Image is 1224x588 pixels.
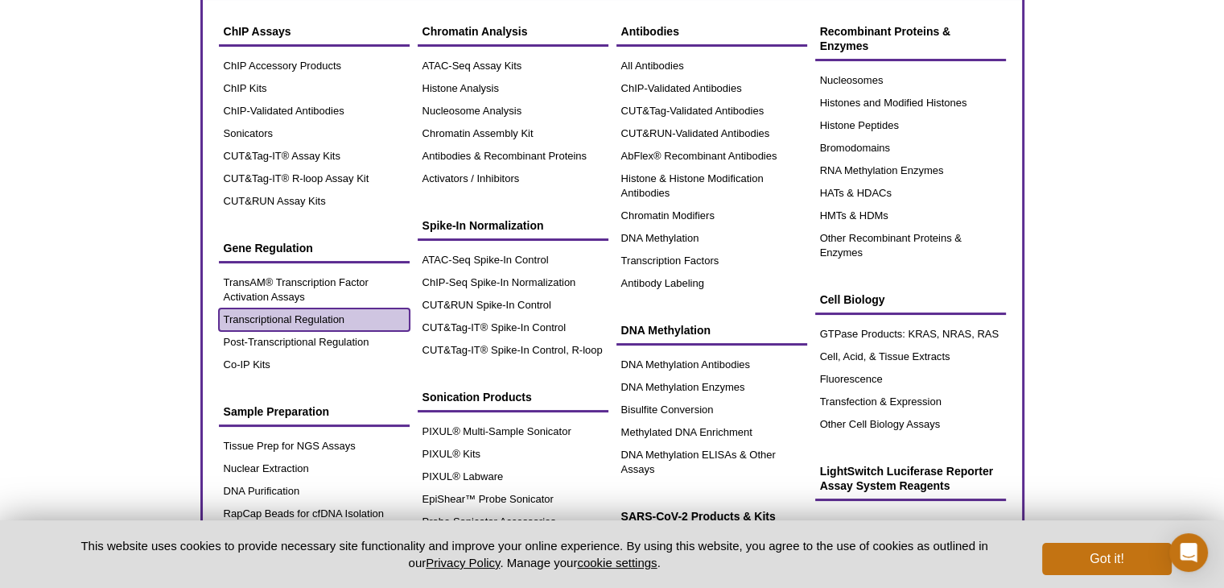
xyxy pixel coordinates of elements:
[616,77,807,100] a: ChIP-Validated Antibodies
[224,242,313,255] span: Gene Regulation
[219,308,410,331] a: Transcriptional Regulation
[418,443,608,466] a: PIXUL® Kits
[815,92,1006,114] a: Histones and Modified Histones
[815,137,1006,159] a: Bromodomains
[815,323,1006,346] a: GTPase Products: KRAS, NRAS, RAS
[219,331,410,354] a: Post-Transcriptional Regulation
[815,413,1006,436] a: Other Cell Biology Assays
[815,284,1006,315] a: Cell Biology
[418,77,608,100] a: Histone Analysis
[418,382,608,412] a: Sonication Products
[616,272,807,295] a: Antibody Labeling
[418,168,608,190] a: Activators / Inhibitors
[616,250,807,272] a: Transcription Factors
[616,122,807,145] a: CUT&RUN-Validated Antibodies
[219,100,410,122] a: ChIP-Validated Antibodies
[621,510,776,523] span: SARS-CoV-2 Products & Kits
[418,511,608,533] a: Probe Sonicator Accessories
[616,205,807,227] a: Chromatin Modifiers
[418,294,608,317] a: CUT&RUN Spike-In Control
[219,396,410,427] a: Sample Preparation
[1042,543,1171,575] button: Got it!
[418,271,608,294] a: ChIP-Seq Spike-In Normalization
[616,55,807,77] a: All Antibodies
[224,25,291,38] span: ChIP Assays
[820,25,951,52] span: Recombinant Proteins & Enzymes
[616,354,807,376] a: DNA Methylation Antibodies
[815,159,1006,182] a: RNA Methylation Enzymes
[219,55,410,77] a: ChIP Accessory Products
[219,354,410,376] a: Co-IP Kits
[621,25,679,38] span: Antibodies
[53,537,1016,571] p: This website uses cookies to provide necessary site functionality and improve your online experie...
[418,488,608,511] a: EpiShear™ Probe Sonicator
[616,501,807,532] a: SARS-CoV-2 Products & Kits
[219,16,410,47] a: ChIP Assays
[1169,533,1208,572] div: Open Intercom Messenger
[418,145,608,168] a: Antibodies & Recombinant Proteins
[577,556,657,569] button: cookie settings
[616,421,807,444] a: Methylated DNA Enrichment
[616,315,807,346] a: DNA Methylation
[815,346,1006,368] a: Cell, Acid, & Tissue Extracts
[820,293,885,306] span: Cell Biology
[422,219,544,232] span: Spike-In Normalization
[616,16,807,47] a: Antibodies
[219,271,410,308] a: TransAM® Transcription Factor Activation Assays
[219,190,410,213] a: CUT&RUN Assay Kits
[616,145,807,168] a: AbFlex® Recombinant Antibodies
[616,444,807,481] a: DNA Methylation ELISAs & Other Assays
[224,405,330,418] span: Sample Preparation
[815,182,1006,205] a: HATs & HDACs
[219,458,410,480] a: Nuclear Extraction
[219,233,410,263] a: Gene Regulation
[815,205,1006,227] a: HMTs & HDMs
[418,16,608,47] a: Chromatin Analysis
[418,100,608,122] a: Nucleosome Analysis
[219,435,410,458] a: Tissue Prep for NGS Assays
[616,376,807,399] a: DNA Methylation Enzymes
[616,227,807,250] a: DNA Methylation
[616,168,807,205] a: Histone & Histone Modification Antibodies
[815,16,1006,61] a: Recombinant Proteins & Enzymes
[418,420,608,443] a: PIXUL® Multi-Sample Sonicator
[418,339,608,362] a: CUT&Tag-IT® Spike-In Control, R-loop
[815,114,1006,137] a: Histone Peptides
[426,556,500,569] a: Privacy Policy
[621,324,711,337] span: DNA Methylation
[219,480,410,503] a: DNA Purification
[815,227,1006,264] a: Other Recombinant Proteins & Enzymes
[616,399,807,421] a: Bisulfite Conversion
[815,69,1006,92] a: Nucleosomes
[820,465,993,492] span: LightSwitch Luciferase Reporter Assay System Reagents
[219,77,410,100] a: ChIP Kits
[616,100,807,122] a: CUT&Tag-Validated Antibodies
[418,317,608,339] a: CUT&Tag-IT® Spike-In Control
[219,168,410,190] a: CUT&Tag-IT® R-loop Assay Kit
[422,25,528,38] span: Chromatin Analysis
[418,210,608,241] a: Spike-In Normalization
[418,122,608,145] a: Chromatin Assembly Kit
[418,466,608,488] a: PIXUL® Labware
[815,456,1006,501] a: LightSwitch Luciferase Reporter Assay System Reagents
[418,55,608,77] a: ATAC-Seq Assay Kits
[219,503,410,525] a: RapCap Beads for cfDNA Isolation
[422,391,532,404] span: Sonication Products
[815,391,1006,413] a: Transfection & Expression
[219,145,410,168] a: CUT&Tag-IT® Assay Kits
[219,122,410,145] a: Sonicators
[418,249,608,271] a: ATAC-Seq Spike-In Control
[815,368,1006,391] a: Fluorescence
